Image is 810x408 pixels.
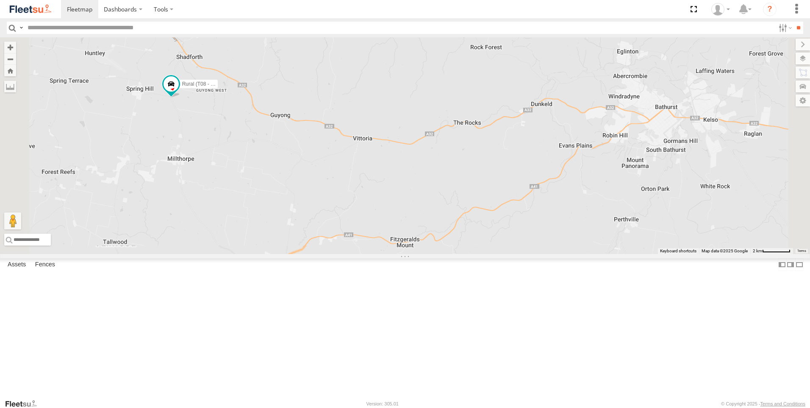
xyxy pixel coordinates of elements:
a: Terms [797,249,806,253]
span: Map data ©2025 Google [702,249,748,253]
div: © Copyright 2025 - [721,401,805,406]
label: Measure [4,81,16,92]
label: Assets [3,259,30,271]
label: Hide Summary Table [795,258,804,271]
div: Peter Groves [708,3,733,16]
button: Zoom Home [4,65,16,76]
label: Dock Summary Table to the Right [786,258,795,271]
button: Zoom in [4,42,16,53]
span: Rural (T08 - [PERSON_NAME]) [182,81,254,87]
button: Keyboard shortcuts [660,248,696,254]
span: 2 km [753,249,762,253]
a: Visit our Website [5,400,44,408]
button: Zoom out [4,53,16,65]
i: ? [763,3,777,16]
button: Map Scale: 2 km per 63 pixels [750,248,793,254]
img: fleetsu-logo-horizontal.svg [8,3,53,15]
div: Version: 305.01 [366,401,399,406]
label: Dock Summary Table to the Left [778,258,786,271]
label: Search Filter Options [775,22,793,34]
label: Fences [31,259,59,271]
label: Search Query [18,22,25,34]
label: Map Settings [796,95,810,106]
a: Terms and Conditions [760,401,805,406]
button: Drag Pegman onto the map to open Street View [4,212,21,229]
